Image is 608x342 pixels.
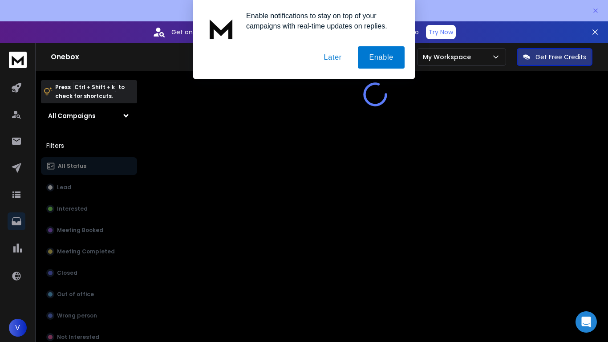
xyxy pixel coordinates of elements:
button: V [9,319,27,337]
div: Enable notifications to stay on top of your campaigns with real-time updates on replies. [239,11,405,31]
h1: All Campaigns [48,111,96,120]
div: Open Intercom Messenger [576,311,597,333]
img: notification icon [203,11,239,46]
p: Press to check for shortcuts. [55,83,125,101]
button: All Campaigns [41,107,137,125]
h3: Filters [41,139,137,152]
button: Later [312,46,353,69]
button: Enable [358,46,405,69]
span: Ctrl + Shift + k [73,82,116,92]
